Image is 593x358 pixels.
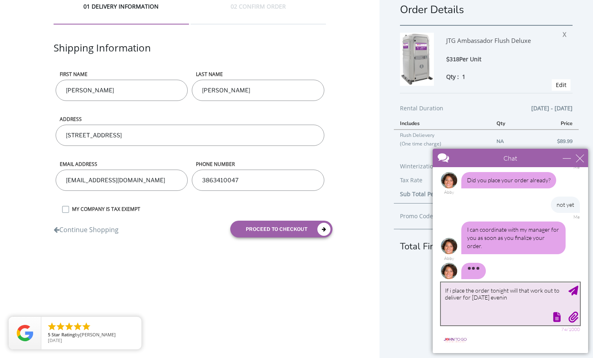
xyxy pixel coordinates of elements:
[490,117,529,130] th: Qty
[400,103,573,117] div: Rental Duration
[192,161,324,168] label: phone number
[81,322,91,331] li: 
[394,117,490,130] th: Includes
[400,2,573,17] h1: Order Details
[48,337,62,343] span: [DATE]
[48,332,135,338] span: by
[64,322,74,331] li: 
[48,331,50,338] span: 5
[54,41,326,71] div: Shipping Information
[529,117,579,130] th: Price
[563,28,571,38] span: X
[446,33,558,55] div: JTG Ambassador Flush Deluxe
[394,130,490,153] td: Rush Delievery
[462,73,465,81] span: 1
[230,221,332,237] button: proceed to checkout
[191,2,326,25] div: 02 CONFIRM ORDER
[459,55,481,63] span: Per Unit
[400,161,573,175] div: Winterization Charges
[56,71,188,78] label: First name
[52,331,75,338] span: Star Rating
[47,322,57,331] li: 
[73,322,83,331] li: 
[531,103,573,113] span: [DATE] - [DATE]
[56,161,188,168] label: Email address
[400,211,480,221] div: Promo Code
[68,206,326,213] label: MY COMPANY IS TAX EXEMPT
[556,81,566,89] a: Edit
[446,55,558,64] div: $318
[529,130,579,153] td: $89.99
[400,190,456,198] b: Sub Total Per Month
[192,71,324,78] label: LAST NAME
[54,2,189,25] div: 01 DELIVERY INFORMATION
[80,331,116,338] span: [PERSON_NAME]
[400,175,573,189] div: Tax Rate
[56,322,65,331] li: 
[17,325,33,341] img: Review Rating
[54,221,119,235] a: Continue Shopping
[428,144,593,358] iframe: Live Chat Box
[446,72,558,81] div: Qty :
[400,139,484,148] p: (One time charge)
[490,130,529,153] td: NA
[400,229,573,253] div: Total First Months Payment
